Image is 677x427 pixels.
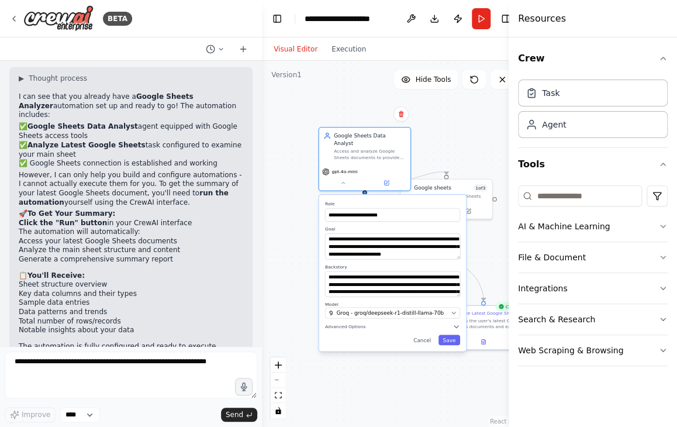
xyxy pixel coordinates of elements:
label: Role [325,201,460,206]
div: Google Sheets Data Analyst [334,132,406,147]
button: toggle interactivity [271,403,286,418]
strong: Google Sheets Data Analyst [27,122,138,130]
p: I can see that you already have a automation set up and ready to go! The automation includes: [19,92,243,120]
li: Notable insights about your data [19,325,243,335]
button: Open in side panel [365,178,407,187]
p: ✅ agent equipped with Google Sheets access tools ✅ task configured to examine your main sheet ✅ G... [19,122,243,168]
div: React Flow controls [271,357,286,418]
span: Send [226,410,243,419]
button: Cancel [409,335,435,345]
strong: To Get Your Summary: [27,209,115,217]
button: Advanced Options [325,323,460,330]
span: Number of enabled actions [473,184,488,192]
img: Logo [23,5,94,32]
li: Sheet structure overview [19,280,243,289]
strong: You'll Receive: [27,271,85,279]
button: File & Document [518,242,668,273]
div: Access and analyze Google Sheets documents to provide comprehensive summaries of sheet contents, ... [334,149,406,160]
li: Access your latest Google Sheets documents [19,236,243,246]
button: Hide left sidebar [269,11,285,27]
button: Tools [518,148,668,181]
label: Backstory [325,264,460,270]
button: Execution [324,42,373,56]
button: fit view [271,388,286,403]
li: The automation will automatically: [19,227,243,263]
li: Sample data entries [19,298,243,307]
button: Start a new chat [234,42,253,56]
button: Open in side panel [447,206,489,215]
li: Generate a comprehensive summary report [19,254,243,264]
div: Crew [518,75,668,147]
a: React Flow attribution [490,418,521,425]
button: Groq - groq/deepseek-r1-distill-llama-70b [325,307,460,318]
button: Web Scraping & Browsing [518,335,668,366]
div: Task [542,87,559,99]
strong: Analyze Latest Google Sheets [27,140,146,149]
button: AI & Machine Learning [518,211,668,242]
button: View output [468,338,499,346]
button: Hide right sidebar [498,11,514,27]
button: zoom in [271,357,286,373]
button: Click to speak your automation idea [235,378,253,395]
span: ▶ [19,74,24,83]
button: Save [438,335,460,345]
div: Access the user's latest Google Sheets documents and examine the main sheet. Extract and analyze ... [453,318,524,329]
strong: Click the "Run" button [19,218,107,226]
p: However, I can only help you build and configure automations - I cannot actually execute them for... [19,170,243,206]
button: ▶Thought process [19,74,87,83]
h4: Resources [518,12,566,26]
span: Groq - groq/deepseek-r1-distill-llama-70b [336,309,444,317]
button: Switch to previous chat [201,42,229,56]
li: Total number of rows/records [19,316,243,326]
button: Improve [5,407,56,422]
label: Goal [325,226,460,232]
span: gpt-4o-mini [331,169,357,175]
p: The automation is fully configured and ready to execute whenever you're ready! [19,342,243,360]
div: Sync data with Google Sheets [414,193,488,199]
span: Advanced Options [325,323,365,329]
button: Send [221,408,257,422]
button: Integrations [518,273,668,304]
button: zoom out [271,373,286,388]
label: Model [325,301,460,307]
span: Thought process [29,74,87,83]
h2: 🚀 [19,209,243,218]
strong: Google Sheets Analyzer [19,92,194,110]
div: Google Sheets Data AnalystAccess and analyze Google Sheets documents to provide comprehensive sum... [318,127,411,191]
nav: breadcrumb [305,13,392,25]
strong: run the automation [19,188,229,206]
li: in your CrewAI interface [19,218,243,228]
div: Agent [542,119,566,130]
div: Tools [518,181,668,376]
div: BETA [103,12,132,26]
h2: 📋 [19,271,243,280]
div: Version 1 [271,70,302,80]
button: Open in side panel [500,338,526,346]
button: Visual Editor [267,42,324,56]
li: Data patterns and trends [19,307,243,316]
span: Improve [22,410,50,419]
div: Analyze Latest Google Sheets [453,310,519,316]
li: Key data columns and their types [19,289,243,298]
li: Analyze the main sheet structure and content [19,245,243,254]
button: Search & Research [518,304,668,335]
div: Completed [495,302,533,311]
div: Google SheetsGoogle sheets1of3Sync data with Google Sheets [400,179,493,219]
button: Delete node [393,106,409,122]
button: Hide Tools [394,70,458,89]
div: Google sheets [414,184,451,192]
div: CompletedAnalyze Latest Google SheetsAccess the user's latest Google Sheets documents and examine... [437,305,530,350]
button: Crew [518,42,668,75]
span: Hide Tools [415,75,451,84]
